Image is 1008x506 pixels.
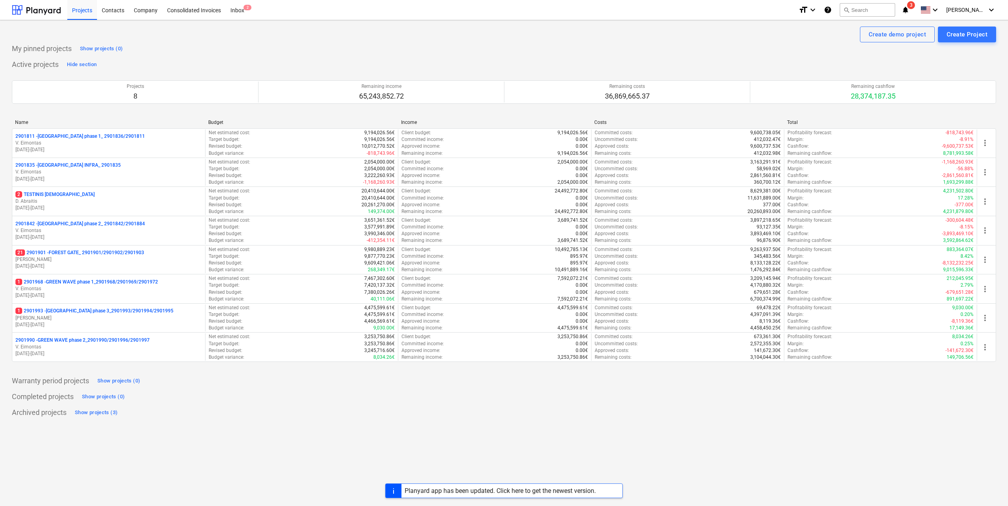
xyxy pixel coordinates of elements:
[12,44,72,53] p: My pinned projects
[787,136,804,143] p: Margin :
[757,224,781,230] p: 93,127.35€
[15,337,202,357] div: 2901990 -GREEN WAVE phase 2_2901990/2901996/2901997V. Eimontas[DATE]-[DATE]
[401,136,444,143] p: Committed income :
[957,165,974,172] p: -56.88%
[209,311,240,318] p: Target budget :
[209,202,242,208] p: Revised budget :
[860,27,935,42] button: Create demo project
[787,202,809,208] p: Cashflow :
[401,179,443,186] p: Remaining income :
[952,304,974,311] p: 9,030.00€
[843,7,850,13] span: search
[15,162,202,182] div: 2901835 -[GEOGRAPHIC_DATA] INFRA_ 2901835V. Eimontas[DATE]-[DATE]
[364,230,395,237] p: 3,990,346.00€
[15,198,202,205] p: D. Abraitis
[15,308,202,328] div: 12901993 -[GEOGRAPHIC_DATA] phase 3_2901993/2901994/2901995[PERSON_NAME][DATE]-[DATE]
[576,224,588,230] p: 0.00€
[980,342,990,352] span: more_vert
[364,129,395,136] p: 9,194,026.56€
[15,221,145,227] p: 2901842 - [GEOGRAPHIC_DATA] phase 2_ 2901842/2901884
[209,289,242,296] p: Revised budget :
[595,159,633,165] p: Committed costs :
[364,224,395,230] p: 3,577,991.89€
[787,165,804,172] p: Margin :
[209,129,250,136] p: Net estimated cost :
[367,150,395,157] p: -818,743.96€
[576,311,588,318] p: 0.00€
[401,253,444,260] p: Committed income :
[595,224,638,230] p: Uncommitted costs :
[787,172,809,179] p: Cashflow :
[787,195,804,202] p: Margin :
[15,140,202,146] p: V. Eimontas
[15,191,22,198] span: 2
[15,133,202,153] div: 2901811 -[GEOGRAPHIC_DATA] phase 1_ 2901836/2901811V. Eimontas[DATE]-[DATE]
[209,224,240,230] p: Target budget :
[209,266,244,273] p: Budget variance :
[557,304,588,311] p: 4,475,599.61€
[80,390,127,403] button: Show projects (0)
[787,230,809,237] p: Cashflow :
[15,191,202,211] div: 2TESTINIS [DEMOGRAPHIC_DATA]D. Abraitis[DATE]-[DATE]
[364,172,395,179] p: 3,222,260.93€
[750,260,781,266] p: 8,133,128.22€
[209,208,244,215] p: Budget variance :
[750,275,781,282] p: 3,209,145.94€
[787,224,804,230] p: Margin :
[945,129,974,136] p: -818,743.96€
[401,143,440,150] p: Approved income :
[960,311,974,318] p: 0.20%
[851,91,896,101] p: 28,374,187.35
[750,282,781,289] p: 4,170,880.32€
[942,230,974,237] p: -3,893,469.10€
[938,27,996,42] button: Create Project
[364,217,395,224] p: 3,651,361.52€
[401,246,431,253] p: Client budget :
[968,468,1008,506] iframe: Chat Widget
[595,129,633,136] p: Committed costs :
[15,176,202,183] p: [DATE] - [DATE]
[595,202,629,208] p: Approved costs :
[787,246,832,253] p: Profitability forecast :
[209,172,242,179] p: Revised budget :
[750,296,781,302] p: 6,700,374.99€
[557,179,588,186] p: 2,054,000.00€
[15,221,202,241] div: 2901842 -[GEOGRAPHIC_DATA] phase 2_ 2901842/2901884V. Eimontas[DATE]-[DATE]
[401,296,443,302] p: Remaining income :
[943,237,974,244] p: 3,592,864.62€
[401,120,588,125] div: Income
[368,266,395,273] p: 268,349.17€
[15,279,22,285] span: 1
[787,296,832,302] p: Remaining cashflow :
[750,217,781,224] p: 3,897,218.65€
[747,208,781,215] p: 20,260,893.00€
[209,246,250,253] p: Net estimated cost :
[557,129,588,136] p: 9,194,026.56€
[980,284,990,294] span: more_vert
[947,275,974,282] p: 212,045.95€
[557,159,588,165] p: 2,054,000.00€
[787,150,832,157] p: Remaining cashflow :
[576,143,588,150] p: 0.00€
[595,179,631,186] p: Remaining costs :
[763,202,781,208] p: 377.00€
[209,188,250,194] p: Net estimated cost :
[401,237,443,244] p: Remaining income :
[15,344,202,350] p: V. Eimontas
[401,208,443,215] p: Remaining income :
[947,246,974,253] p: 883,364.07€
[401,304,431,311] p: Client budget :
[15,133,145,140] p: 2901811 - [GEOGRAPHIC_DATA] phase 1_ 2901836/2901811
[15,279,158,285] p: 2901968 - GREEN WAVE phase 1_2901968/2901969/2901972
[595,208,631,215] p: Remaining costs :
[787,260,809,266] p: Cashflow :
[754,179,781,186] p: 360,700.12€
[557,217,588,224] p: 3,689,741.52€
[595,172,629,179] p: Approved costs :
[15,249,144,256] p: 2901901 - FOREST GATE_ 2901901/2901902/2901903
[209,296,244,302] p: Budget variance :
[576,289,588,296] p: 0.00€
[209,260,242,266] p: Revised budget :
[787,129,832,136] p: Profitability forecast :
[209,318,242,325] p: Revised budget :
